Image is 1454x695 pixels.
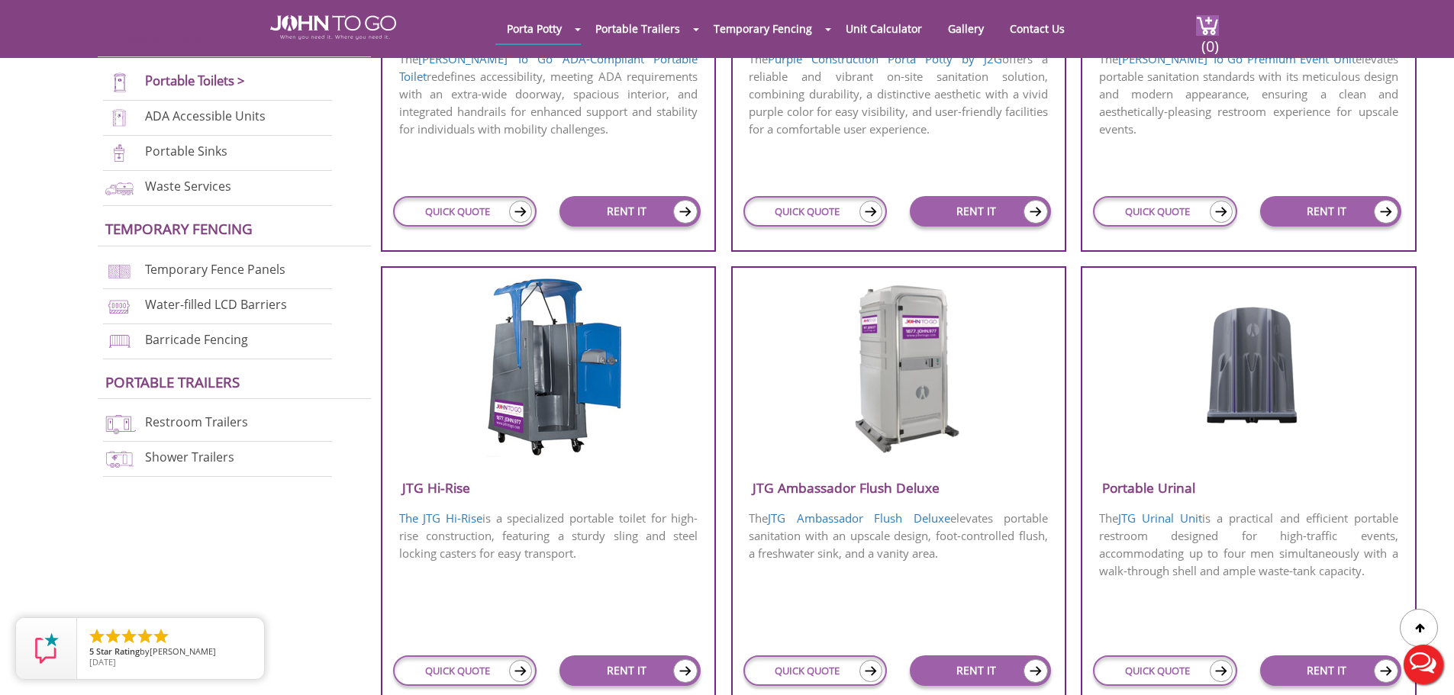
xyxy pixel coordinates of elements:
[673,659,698,683] img: icon
[733,475,1065,500] h3: JTG Ambassador Flush Deluxe
[145,178,231,195] a: Waste Services
[103,449,136,469] img: shower-trailers-new.png
[937,14,995,43] a: Gallery
[145,413,248,430] a: Restroom Trailers
[270,15,396,40] img: JOHN to go
[702,14,824,43] a: Temporary Fencing
[89,656,116,668] span: [DATE]
[559,196,701,227] a: RENT IT
[104,627,122,645] li: 
[1118,51,1356,66] a: [PERSON_NAME] To Go Premium Event Unit
[1196,15,1219,36] img: cart a
[136,627,154,645] li: 
[393,196,537,227] a: QUICK QUOTE
[103,178,136,198] img: waste-services-new.png
[88,627,106,645] li: 
[1210,660,1233,682] img: icon
[103,108,136,128] img: ADA-units-new.png
[743,655,887,686] a: QUICK QUOTE
[103,296,136,317] img: water-filled%20barriers-new.png
[826,278,972,454] img: JTG-Ambassador-Flush-Deluxe.png
[1024,659,1048,683] img: icon
[472,278,624,458] img: JTG-Hi-Rise-Unit.png
[145,143,227,159] a: Portable Sinks
[733,508,1065,564] p: The elevates portable sanitation with an upscale design, foot-controlled flush, a freshwater sink...
[96,645,140,657] span: Star Rating
[145,449,234,465] a: Shower Trailers
[1260,196,1401,227] a: RENT IT
[1118,510,1202,526] a: JTG Urinal Unit
[859,660,882,682] img: icon
[495,14,573,43] a: Porta Potty
[382,475,714,500] h3: JTG Hi-Rise
[1374,200,1398,224] img: icon
[733,49,1065,140] p: The offers a reliable and vibrant on-site sanitation solution, combining durability, a distinctiv...
[1260,655,1401,686] a: RENT IT
[1201,24,1219,56] span: (0)
[152,627,170,645] li: 
[105,31,208,50] a: Porta Potties
[120,627,138,645] li: 
[859,201,882,223] img: icon
[399,510,482,526] a: The JTG Hi-Rise
[103,72,136,93] img: portable-toilets-new.png
[1093,655,1236,686] a: QUICK QUOTE
[89,647,252,658] span: by
[150,645,216,657] span: [PERSON_NAME]
[1374,659,1398,683] img: icon
[1082,475,1414,500] h3: Portable Urinal
[145,108,266,124] a: ADA Accessible Units
[509,201,532,223] img: icon
[1082,508,1414,581] p: The is a practical and efficient portable restroom designed for high-traffic events, accommodatin...
[103,331,136,352] img: barricade-fencing-icon-new.png
[103,413,136,434] img: restroom-trailers-new.png
[382,49,714,140] p: The redefines accessibility, meeting ADA requirements with an extra-wide doorway, spacious interi...
[145,296,287,313] a: Water-filled LCD Barriers
[910,196,1051,227] a: RENT IT
[1082,49,1414,140] p: The elevates portable sanitation standards with its meticulous design and modern appearance, ensu...
[1210,201,1233,223] img: icon
[559,655,701,686] a: RENT IT
[145,72,245,89] a: Portable Toilets >
[834,14,933,43] a: Unit Calculator
[105,372,240,391] a: Portable trailers
[509,660,532,682] img: icon
[1024,200,1048,224] img: icon
[103,143,136,163] img: portable-sinks-new.png
[584,14,692,43] a: Portable Trailers
[103,261,136,282] img: chan-link-fencing-new.png
[910,655,1051,686] a: RENT IT
[145,331,248,348] a: Barricade Fencing
[768,51,1002,66] a: Purple Construction Porta Potty by J2G
[145,261,285,278] a: Temporary Fence Panels
[393,655,537,686] a: QUICK QUOTE
[1185,278,1312,431] img: JTG-Urinal-Unit.png
[1393,634,1454,695] button: Live Chat
[89,645,94,657] span: 5
[768,510,949,526] a: JTG Ambassador Flush Deluxe
[1093,196,1236,227] a: QUICK QUOTE
[743,196,887,227] a: QUICK QUOTE
[998,14,1076,43] a: Contact Us
[31,633,62,664] img: Review Rating
[382,508,714,564] p: is a specialized portable toilet for high-rise construction, featuring a sturdy sling and steel l...
[399,51,698,84] a: [PERSON_NAME] To Go ADA-Compliant Portable Toilet
[105,219,253,238] a: Temporary Fencing
[673,200,698,224] img: icon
